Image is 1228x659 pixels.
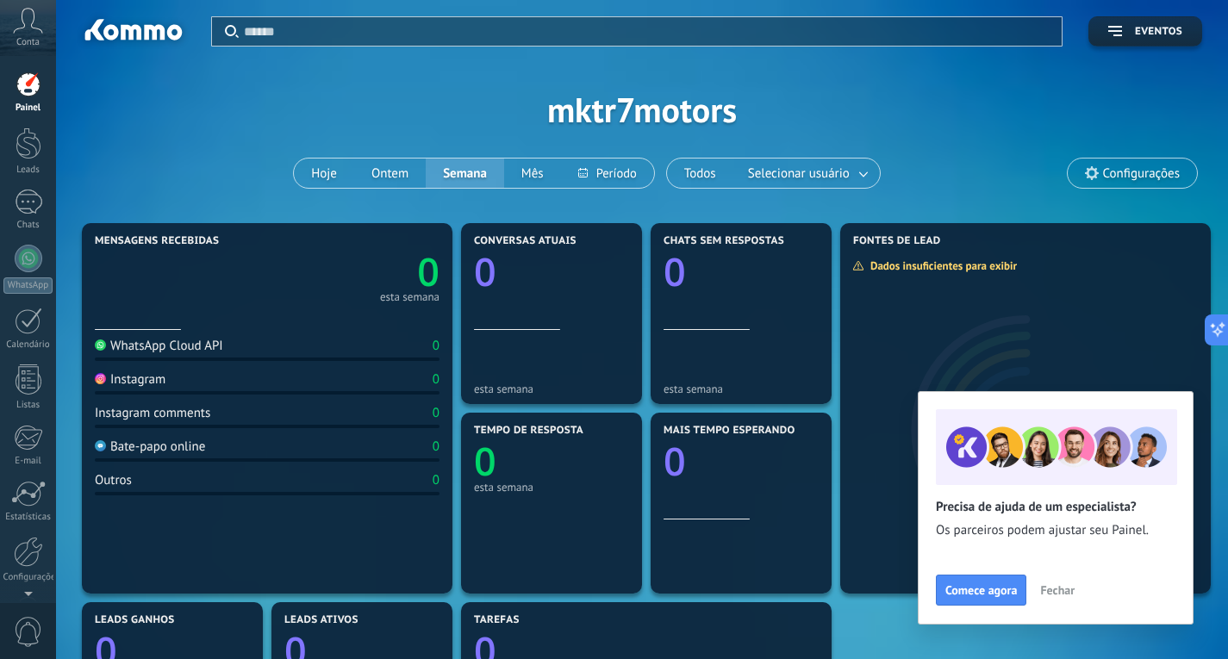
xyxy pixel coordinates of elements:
div: Configurações [3,572,53,583]
span: Conta [16,37,40,48]
a: 0 [267,246,439,298]
div: Calendário [3,339,53,351]
img: WhatsApp Cloud API [95,339,106,351]
span: Fechar [1040,584,1075,596]
span: Fontes de lead [853,235,941,247]
div: Listas [3,400,53,411]
div: esta semana [664,382,819,395]
span: Leads ativos [284,614,358,626]
div: WhatsApp [3,277,53,294]
text: 0 [474,246,496,298]
div: Dados insuficientes para exibir [852,258,1029,273]
span: Tempo de resposta [474,425,583,437]
button: Selecionar usuário [733,159,880,188]
text: 0 [664,246,686,298]
img: Bate-papo online [95,440,106,451]
button: Fechar [1032,577,1082,603]
button: Ontem [354,159,426,188]
text: 0 [417,246,439,298]
img: Instagram [95,373,106,384]
span: Conversas atuais [474,235,577,247]
div: esta semana [474,382,629,395]
span: Mensagens recebidas [95,235,219,247]
span: Comece agora [945,584,1017,596]
div: Bate-papo online [95,438,205,455]
button: Hoje [294,159,354,188]
div: Estatísticas [3,512,53,523]
div: Painel [3,103,53,114]
span: Mais tempo esperando [664,425,795,437]
button: Comece agora [936,575,1026,606]
button: Mês [504,159,561,188]
div: 0 [433,472,439,488]
button: Semana [426,159,504,188]
button: Eventos [1088,16,1202,47]
div: 0 [433,371,439,388]
text: 0 [664,435,686,488]
text: 0 [474,435,496,488]
span: Tarefas [474,614,520,626]
div: 0 [433,405,439,421]
span: Eventos [1135,26,1182,38]
div: Outros [95,472,132,488]
div: Chats [3,220,53,231]
span: Os parceiros podem ajustar seu Painel. [936,522,1175,539]
button: Período [561,159,654,188]
span: Leads ganhos [95,614,175,626]
div: Leads [3,165,53,176]
span: Selecionar usuário [745,162,853,185]
span: Configurações [1103,166,1180,181]
div: Instagram [95,371,165,388]
h2: Precisa de ajuda de um especialista? [936,499,1175,515]
div: WhatsApp Cloud API [95,338,223,354]
div: 0 [433,338,439,354]
button: Todos [667,159,733,188]
span: Chats sem respostas [664,235,784,247]
div: 0 [433,438,439,455]
div: esta semana [380,293,439,302]
div: E-mail [3,456,53,467]
div: Instagram comments [95,405,210,421]
div: esta semana [474,481,629,494]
